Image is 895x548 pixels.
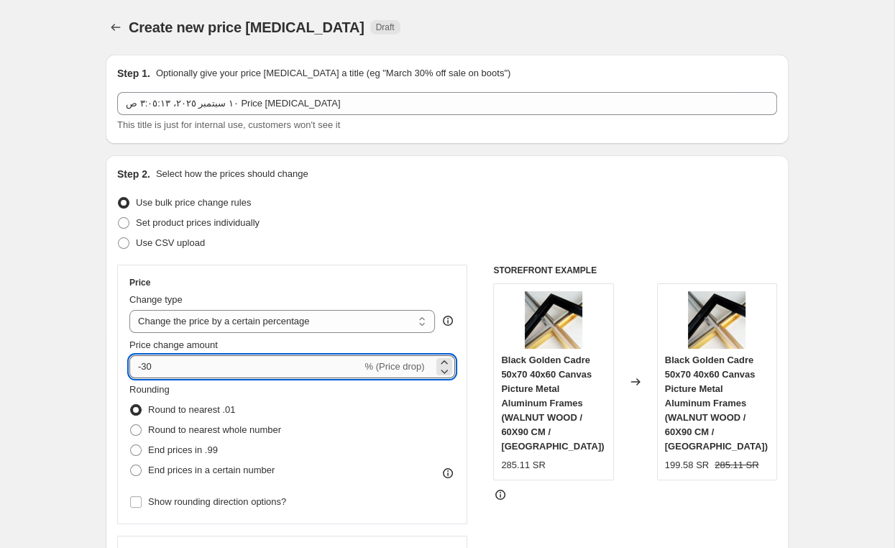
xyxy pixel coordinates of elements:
[364,361,424,372] span: % (Price drop)
[129,294,183,305] span: Change type
[501,458,545,472] div: 285.11 SR
[129,19,364,35] span: Create new price [MEDICAL_DATA]
[136,217,260,228] span: Set product prices individually
[376,22,395,33] span: Draft
[129,277,150,288] h3: Price
[148,424,281,435] span: Round to nearest whole number
[129,339,218,350] span: Price change amount
[501,355,604,452] span: Black Golden Cadre 50x70 40x60 Canvas Picture Metal Aluminum Frames (WALNUT WOOD / 60X90 CM / [GE...
[136,197,251,208] span: Use bulk price change rules
[156,167,308,181] p: Select how the prices should change
[136,237,205,248] span: Use CSV upload
[715,458,758,472] strike: 285.11 SR
[148,465,275,475] span: End prices in a certain number
[525,291,582,349] img: Sd40aa0dc3f2b46f6bd902f27a2a9f52dv_80x.webp
[665,355,768,452] span: Black Golden Cadre 50x70 40x60 Canvas Picture Metal Aluminum Frames (WALNUT WOOD / 60X90 CM / [GE...
[665,458,709,472] div: 199.58 SR
[156,66,510,81] p: Optionally give your price [MEDICAL_DATA] a title (eg "March 30% off sale on boots")
[117,119,340,130] span: This title is just for internal use, customers won't see it
[441,314,455,328] div: help
[117,167,150,181] h2: Step 2.
[493,265,777,276] h6: STOREFRONT EXAMPLE
[148,444,218,455] span: End prices in .99
[148,404,235,415] span: Round to nearest .01
[129,384,170,395] span: Rounding
[106,17,126,37] button: Price change jobs
[688,291,745,349] img: Sd40aa0dc3f2b46f6bd902f27a2a9f52dv_80x.webp
[148,496,286,507] span: Show rounding direction options?
[117,92,777,115] input: 30% off holiday sale
[117,66,150,81] h2: Step 1.
[129,355,362,378] input: -15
